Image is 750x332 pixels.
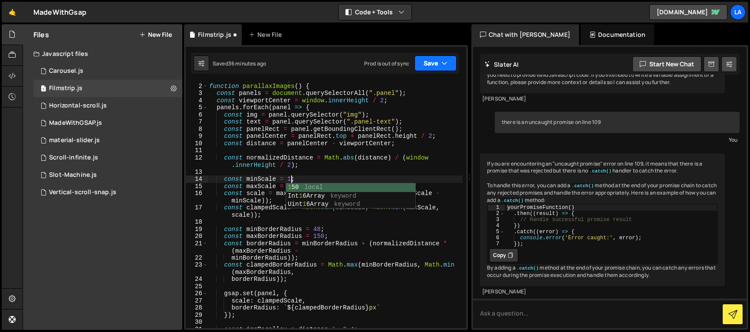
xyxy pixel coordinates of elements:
[480,58,725,93] div: It seems like you have only provided the letter "w" in your code. In order for the code to work, ...
[480,153,725,286] div: If you are encountering an "uncaught promise" error on line 109, it means that there is a promise...
[186,111,208,119] div: 6
[186,176,208,183] div: 14
[581,24,654,45] div: Documentation
[186,276,208,283] div: 24
[484,60,519,68] h2: Slater AI
[186,233,208,240] div: 20
[249,30,285,39] div: New File
[589,168,613,174] code: .catch()
[488,223,505,229] div: 4
[186,97,208,104] div: 4
[41,86,46,93] span: 1
[186,319,208,326] div: 30
[488,235,505,241] div: 6
[186,254,208,262] div: 22
[33,62,182,80] div: 15973/47346.js
[632,56,701,72] button: Start new chat
[33,7,86,17] div: MadeWithGsap
[489,248,518,262] button: Copy
[364,60,409,67] div: Prod is out of sync
[49,119,102,127] div: MadeWithGSAP.js
[186,169,208,176] div: 13
[186,104,208,111] div: 5
[649,4,727,20] a: [DOMAIN_NAME]
[186,226,208,233] div: 19
[186,240,208,254] div: 21
[139,31,172,38] button: New File
[186,126,208,133] div: 8
[186,83,208,90] div: 2
[482,95,723,103] div: [PERSON_NAME]
[33,132,182,149] div: 15973/47562.js
[49,171,97,179] div: Slot-Machine.js
[49,189,116,196] div: Vertical-scroll-snap.js
[186,190,208,204] div: 16
[2,2,23,23] a: 🤙
[186,283,208,290] div: 25
[186,90,208,97] div: 3
[571,183,595,189] code: .catch()
[186,304,208,312] div: 28
[186,140,208,147] div: 10
[33,30,49,39] h2: Files
[186,154,208,169] div: 12
[500,198,525,204] code: .catch()
[488,211,505,217] div: 2
[186,261,208,276] div: 23
[49,67,83,75] div: Carousel.js
[186,312,208,319] div: 29
[213,60,266,67] div: Saved
[33,184,182,201] div: 15973/47520.js
[488,241,505,247] div: 7
[471,24,579,45] div: Chat with [PERSON_NAME]
[186,218,208,226] div: 18
[186,133,208,140] div: 9
[488,229,505,235] div: 5
[33,80,182,97] div: 15973/47328.js
[33,114,182,132] div: 15973/42716.js
[339,4,411,20] button: Code + Tools
[49,102,107,110] div: Horizontal-scroll.js
[33,149,182,166] div: 15973/47011.js
[228,60,266,67] div: 36 minutes ago
[23,45,182,62] div: Javascript files
[49,154,98,162] div: Scroll-infinite.js
[49,137,100,144] div: material-slider.js
[186,297,208,305] div: 27
[49,85,82,92] div: Filmstrip.js
[33,97,182,114] div: 15973/47035.js
[186,183,208,190] div: 15
[33,166,182,184] div: 15973/47770.js
[198,30,231,39] div: Filmstrip.js
[186,147,208,154] div: 11
[414,55,457,71] button: Save
[186,204,208,218] div: 17
[488,217,505,223] div: 3
[497,135,737,144] div: You
[495,112,740,133] div: there is an uncaught promise on line 109
[730,4,746,20] a: La
[516,265,540,271] code: .catch()
[488,205,505,211] div: 1
[186,118,208,126] div: 7
[186,290,208,297] div: 26
[482,288,723,296] div: [PERSON_NAME]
